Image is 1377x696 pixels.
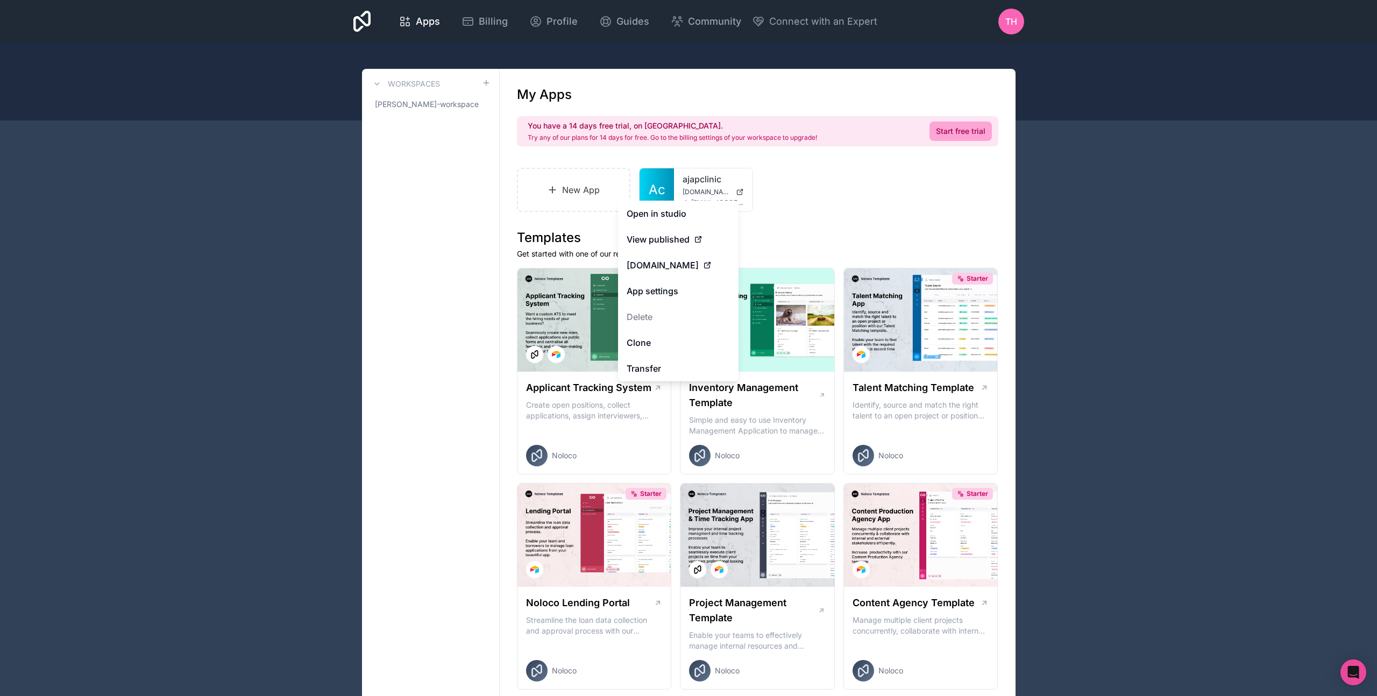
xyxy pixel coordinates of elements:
[371,77,440,90] a: Workspaces
[689,415,826,436] p: Simple and easy to use Inventory Management Application to manage your stock, orders and Manufact...
[689,595,818,626] h1: Project Management Template
[857,350,865,359] img: Airtable Logo
[618,356,739,381] a: Transfer
[853,400,989,421] p: Identify, source and match the right talent to an open project or position with our Talent Matchi...
[769,14,877,29] span: Connect with an Expert
[715,665,740,676] span: Noloco
[967,274,988,283] span: Starter
[517,229,998,246] h1: Templates
[591,10,658,33] a: Guides
[853,380,974,395] h1: Talent Matching Template
[683,188,744,196] a: [DOMAIN_NAME]
[528,133,817,142] p: Try any of our plans for 14 days for free. Go to the billing settings of your workspace to upgrade!
[929,122,992,141] a: Start free trial
[616,14,649,29] span: Guides
[479,14,508,29] span: Billing
[627,259,699,272] span: [DOMAIN_NAME]
[618,330,739,356] a: Clone
[517,168,631,212] a: New App
[526,380,651,395] h1: Applicant Tracking System
[649,181,665,198] span: Ac
[552,450,577,461] span: Noloco
[715,450,740,461] span: Noloco
[857,565,865,574] img: Airtable Logo
[878,450,903,461] span: Noloco
[388,79,440,89] h3: Workspaces
[618,252,739,278] a: [DOMAIN_NAME]
[640,168,674,211] a: Ac
[526,400,663,421] p: Create open positions, collect applications, assign interviewers, centralise candidate feedback a...
[618,278,739,304] a: App settings
[853,615,989,636] p: Manage multiple client projects concurrently, collaborate with internal and external stakeholders...
[689,380,818,410] h1: Inventory Management Template
[627,233,690,246] span: View published
[967,489,988,498] span: Starter
[416,14,440,29] span: Apps
[521,10,586,33] a: Profile
[390,10,449,33] a: Apps
[618,304,739,330] button: Delete
[375,99,479,110] span: [PERSON_NAME]-workspace
[1005,15,1017,28] span: TH
[618,201,739,226] a: Open in studio
[517,86,572,103] h1: My Apps
[528,120,817,131] h2: You have a 14 days free trial, on [GEOGRAPHIC_DATA].
[691,198,744,207] span: [EMAIL_ADDRESS][DOMAIN_NAME]
[517,248,998,259] p: Get started with one of our ready-made templates
[689,630,826,651] p: Enable your teams to effectively manage internal resources and execute client projects on time.
[618,226,739,252] a: View published
[546,14,578,29] span: Profile
[683,188,732,196] span: [DOMAIN_NAME]
[552,665,577,676] span: Noloco
[853,595,975,610] h1: Content Agency Template
[752,14,877,29] button: Connect with an Expert
[1340,659,1366,685] div: Open Intercom Messenger
[683,173,744,186] a: ajapclinic
[530,565,539,574] img: Airtable Logo
[715,565,723,574] img: Airtable Logo
[526,615,663,636] p: Streamline the loan data collection and approval process with our Lending Portal template.
[878,665,903,676] span: Noloco
[371,95,491,114] a: [PERSON_NAME]-workspace
[453,10,516,33] a: Billing
[688,14,741,29] span: Community
[662,10,750,33] a: Community
[552,350,560,359] img: Airtable Logo
[640,489,662,498] span: Starter
[526,595,630,610] h1: Noloco Lending Portal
